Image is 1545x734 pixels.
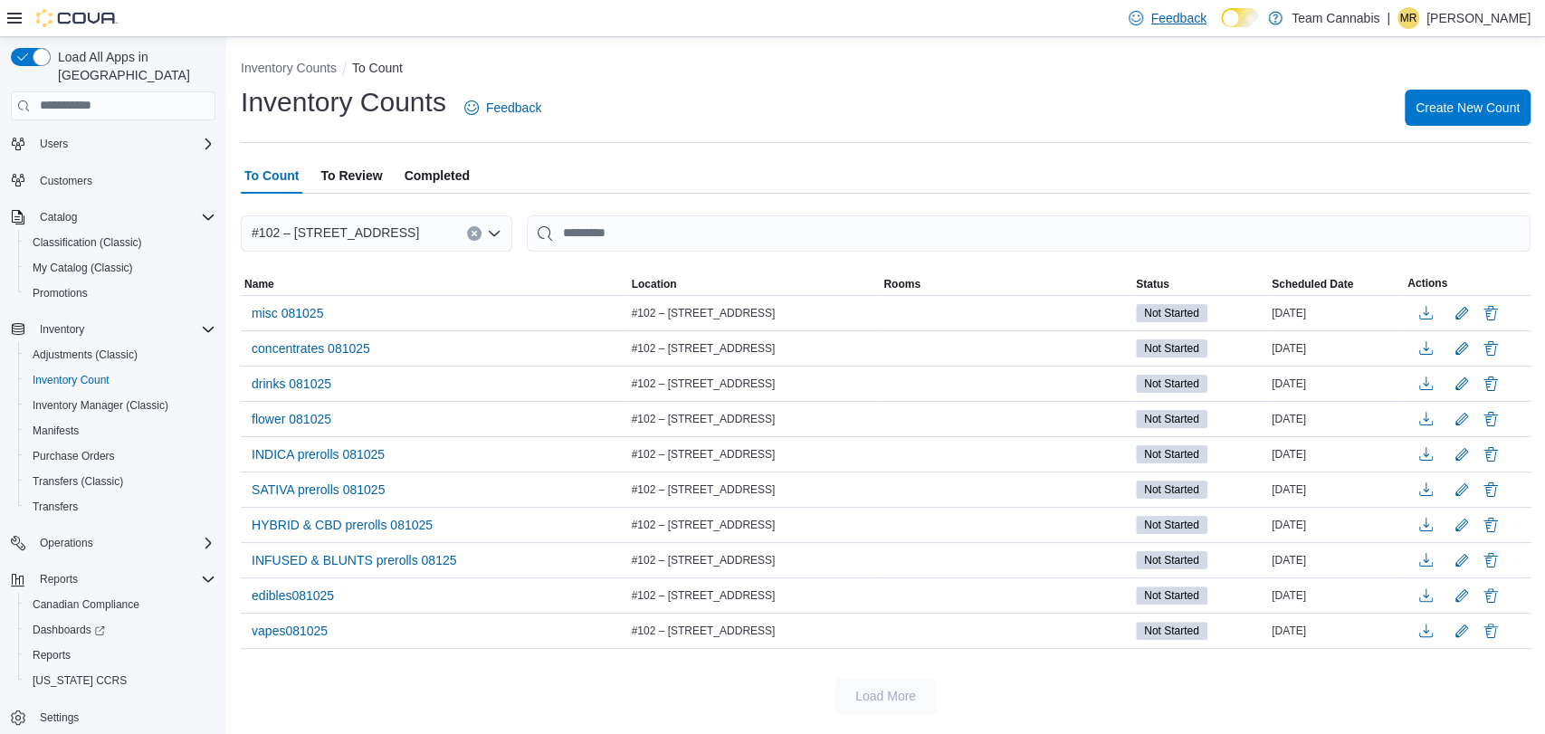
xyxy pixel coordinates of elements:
span: Users [33,133,215,155]
button: Reports [18,643,223,668]
button: Inventory [4,317,223,342]
a: Purchase Orders [25,445,122,467]
span: Not Started [1144,623,1199,639]
span: #102 – [STREET_ADDRESS] [632,624,776,638]
span: #102 – [STREET_ADDRESS] [632,412,776,426]
span: Customers [33,169,215,192]
span: #102 – [STREET_ADDRESS] [632,377,776,391]
span: Not Started [1144,552,1199,568]
button: Adjustments (Classic) [18,342,223,367]
span: Washington CCRS [25,670,215,691]
span: Inventory Manager (Classic) [33,398,168,413]
span: Not Started [1136,622,1207,640]
span: INDICA prerolls 081025 [252,445,385,463]
a: [US_STATE] CCRS [25,670,134,691]
a: Transfers (Classic) [25,471,130,492]
span: Operations [40,536,93,550]
button: Delete [1480,549,1502,571]
span: Actions [1407,276,1447,291]
div: [DATE] [1268,549,1404,571]
span: Transfers [33,500,78,514]
span: edibles081025 [252,586,334,605]
button: drinks 081025 [244,370,339,397]
a: My Catalog (Classic) [25,257,140,279]
button: Edit count details [1451,300,1473,327]
span: #102 – [STREET_ADDRESS] [252,222,419,243]
span: Not Started [1144,376,1199,392]
button: Users [4,131,223,157]
button: Reports [33,568,85,590]
span: drinks 081025 [252,375,331,393]
button: INDICA prerolls 081025 [244,441,392,468]
span: Settings [33,706,215,729]
button: Classification (Classic) [18,230,223,255]
span: Not Started [1144,517,1199,533]
span: Canadian Compliance [25,594,215,615]
button: Inventory [33,319,91,340]
button: vapes081025 [244,617,335,644]
div: [DATE] [1268,443,1404,465]
span: flower 081025 [252,410,331,428]
button: concentrates 081025 [244,335,377,362]
span: Not Started [1136,375,1207,393]
button: My Catalog (Classic) [18,255,223,281]
span: Name [244,277,274,291]
a: Dashboards [25,619,112,641]
a: Inventory Count [25,369,117,391]
span: My Catalog (Classic) [25,257,215,279]
span: Transfers [25,496,215,518]
button: Catalog [4,205,223,230]
button: Operations [33,532,100,554]
div: [DATE] [1268,514,1404,536]
p: | [1387,7,1390,29]
span: Feedback [1150,9,1206,27]
div: [DATE] [1268,338,1404,359]
button: Scheduled Date [1268,273,1404,295]
a: Feedback [457,90,548,126]
button: Reports [4,567,223,592]
span: Promotions [33,286,88,300]
span: Not Started [1136,586,1207,605]
span: Settings [40,710,79,725]
button: Transfers [18,494,223,520]
button: Rooms [880,273,1132,295]
span: misc 081025 [252,304,323,322]
span: Transfers (Classic) [25,471,215,492]
button: Edit count details [1451,511,1473,539]
span: #102 – [STREET_ADDRESS] [632,341,776,356]
a: Reports [25,644,78,666]
span: Load More [855,687,916,705]
span: Reports [33,568,215,590]
button: Canadian Compliance [18,592,223,617]
span: #102 – [STREET_ADDRESS] [632,518,776,532]
span: Not Started [1136,445,1207,463]
h1: Inventory Counts [241,84,446,120]
span: My Catalog (Classic) [33,261,133,275]
a: Dashboards [18,617,223,643]
span: Purchase Orders [25,445,215,467]
button: [US_STATE] CCRS [18,668,223,693]
span: Not Started [1144,411,1199,427]
button: Edit count details [1451,335,1473,362]
span: #102 – [STREET_ADDRESS] [632,588,776,603]
button: edibles081025 [244,582,341,609]
span: Completed [405,157,470,194]
span: Inventory Count [25,369,215,391]
a: Settings [33,707,86,729]
button: To Count [352,61,403,75]
p: [PERSON_NAME] [1426,7,1531,29]
button: Edit count details [1451,617,1473,644]
div: [DATE] [1268,479,1404,500]
span: Inventory Manager (Classic) [25,395,215,416]
button: Edit count details [1451,441,1473,468]
span: Inventory [33,319,215,340]
span: #102 – [STREET_ADDRESS] [632,482,776,497]
span: vapes081025 [252,622,328,640]
span: INFUSED & BLUNTS prerolls 08125 [252,551,456,569]
span: Manifests [25,420,215,442]
span: Catalog [33,206,215,228]
a: Classification (Classic) [25,232,149,253]
span: Not Started [1144,587,1199,604]
button: Delete [1480,479,1502,500]
span: Reports [40,572,78,586]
